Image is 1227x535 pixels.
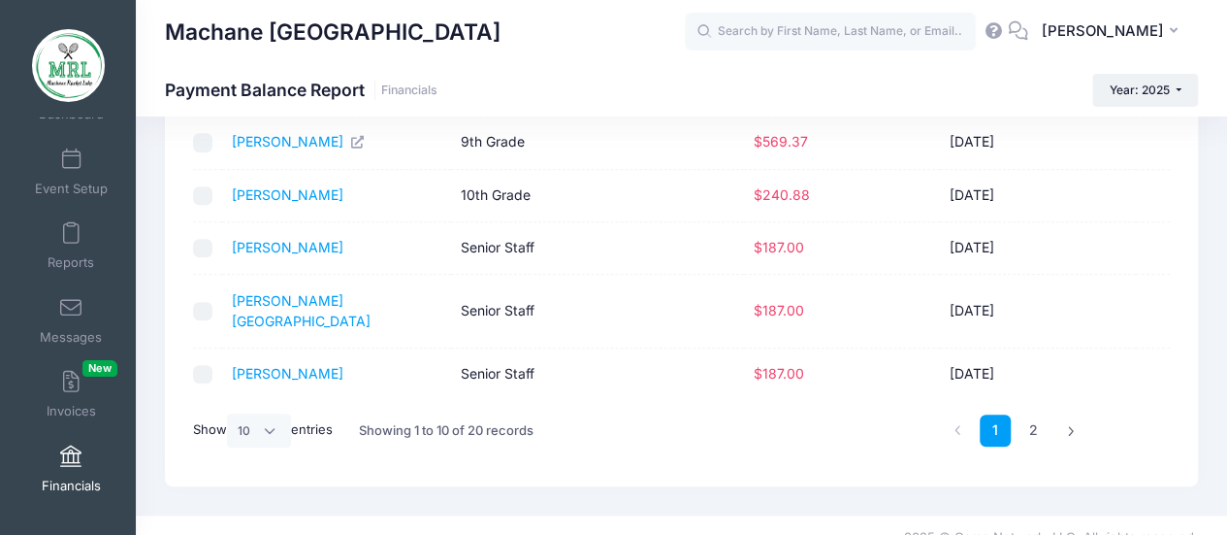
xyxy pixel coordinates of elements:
[193,414,333,447] label: Show entries
[980,415,1012,447] a: 1
[48,255,94,272] span: Reports
[754,302,804,318] span: $187.00
[25,435,117,503] a: Financials
[451,275,744,348] td: Senior Staff
[1028,10,1198,54] button: [PERSON_NAME]
[35,181,108,197] span: Event Setup
[451,349,744,400] td: Senior Staff
[1041,20,1163,42] span: [PERSON_NAME]
[40,329,102,346] span: Messages
[754,239,804,255] span: $187.00
[82,360,117,377] span: New
[165,10,500,54] h1: Machane [GEOGRAPHIC_DATA]
[232,365,343,382] a: [PERSON_NAME]
[232,186,343,203] a: [PERSON_NAME]
[1092,74,1198,107] button: Year: 2025
[451,117,744,169] td: 9th Grade
[25,138,117,206] a: Event Setup
[940,349,1136,400] td: [DATE]
[25,212,117,280] a: Reports
[754,365,804,382] span: $187.00
[940,170,1136,222] td: [DATE]
[1110,83,1170,97] span: Year: 2025
[42,478,101,494] span: Financials
[227,414,291,447] select: Showentries
[25,360,117,428] a: InvoicesNew
[940,117,1136,169] td: [DATE]
[381,84,437,98] a: Financials
[359,409,533,453] div: Showing 1 to 10 of 20 records
[47,404,96,420] span: Invoices
[685,13,976,51] input: Search by First Name, Last Name, or Email...
[165,80,437,100] h1: Payment Balance Report
[451,170,744,222] td: 10th Grade
[32,29,105,102] img: Machane Racket Lake
[451,222,744,275] td: Senior Staff
[232,239,343,255] a: [PERSON_NAME]
[754,186,810,203] span: $240.88
[232,133,366,150] a: [PERSON_NAME]
[1017,415,1049,447] a: 2
[940,275,1136,348] td: [DATE]
[940,222,1136,275] td: [DATE]
[25,286,117,354] a: Messages
[754,133,808,150] span: $569.37
[232,292,371,329] a: [PERSON_NAME][GEOGRAPHIC_DATA]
